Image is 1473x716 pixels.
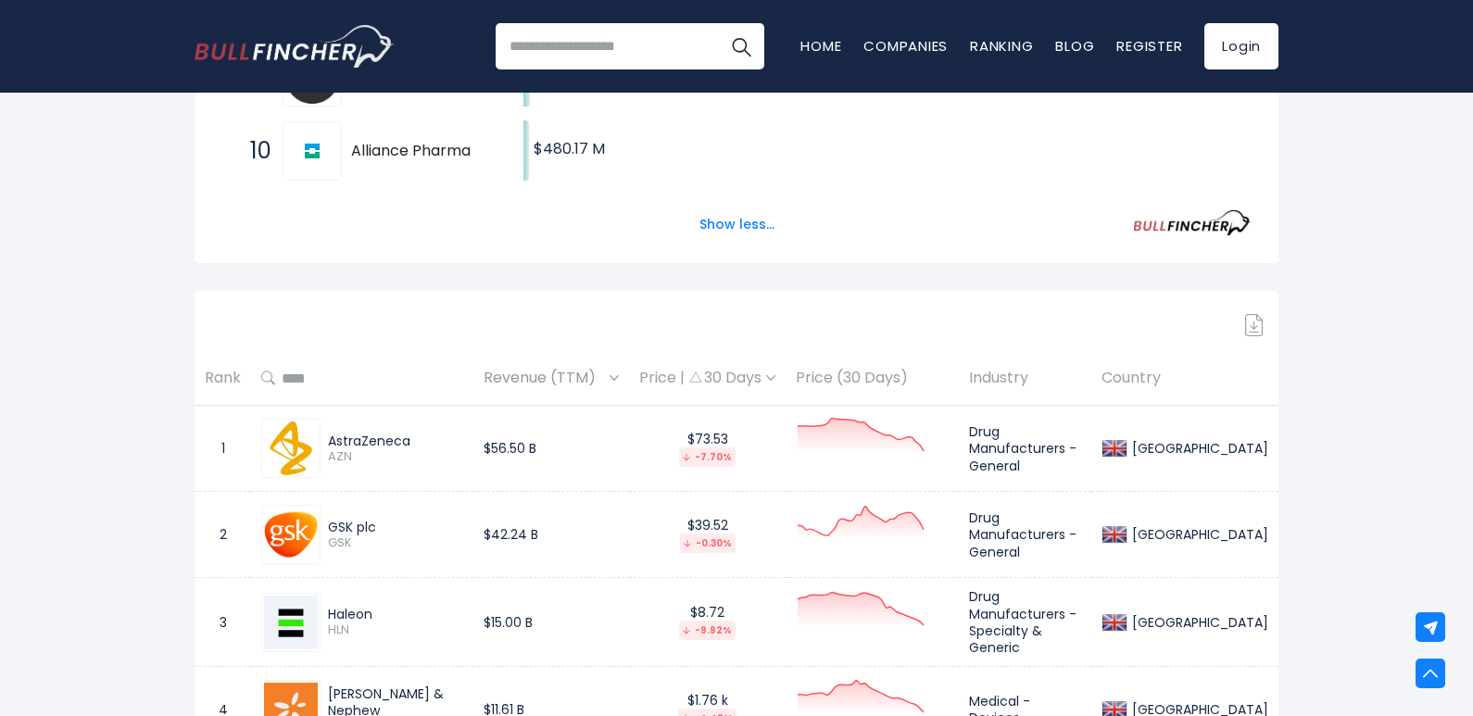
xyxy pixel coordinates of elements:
a: Go to homepage [195,25,394,68]
text: $480.17 M [534,138,605,159]
img: Alliance Pharma [305,144,320,158]
div: $39.52 [639,517,775,553]
div: -7.70% [679,447,736,467]
img: AZN.png [264,421,318,475]
div: -0.30% [680,534,736,553]
span: HLN [328,622,463,638]
a: Register [1116,36,1182,56]
a: Home [800,36,841,56]
a: Blog [1055,36,1094,56]
span: AZN [328,449,463,465]
div: AstraZeneca [328,433,463,449]
span: 10 [241,135,259,167]
td: 2 [195,492,251,578]
th: Country [1091,351,1278,406]
td: 3 [195,578,251,667]
div: $73.53 [639,431,775,467]
div: -9.92% [679,621,736,640]
div: GSK plc [328,519,463,535]
td: $42.24 B [473,492,629,578]
img: Bullfincher logo [195,25,395,68]
div: Haleon [328,606,463,622]
div: [GEOGRAPHIC_DATA] [1127,614,1268,631]
button: Search [718,23,764,69]
div: [GEOGRAPHIC_DATA] [1127,526,1268,543]
th: Price (30 Days) [786,351,959,406]
a: Login [1204,23,1278,69]
span: Alliance Pharma [351,142,491,161]
div: $8.72 [639,604,775,640]
td: Drug Manufacturers - Specialty & Generic [959,578,1091,667]
th: Industry [959,351,1091,406]
td: Drug Manufacturers - General [959,406,1091,492]
img: HLN.png [264,596,318,649]
button: Show less... [688,209,786,240]
td: $15.00 B [473,578,629,667]
a: Companies [863,36,948,56]
img: GSK.png [264,508,318,561]
div: Price | 30 Days [639,369,775,388]
div: [GEOGRAPHIC_DATA] [1127,440,1268,457]
td: $56.50 B [473,406,629,492]
span: GSK [328,535,463,551]
span: Revenue (TTM) [484,364,605,393]
a: Ranking [970,36,1033,56]
td: 1 [195,406,251,492]
th: Rank [195,351,251,406]
td: Drug Manufacturers - General [959,492,1091,578]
